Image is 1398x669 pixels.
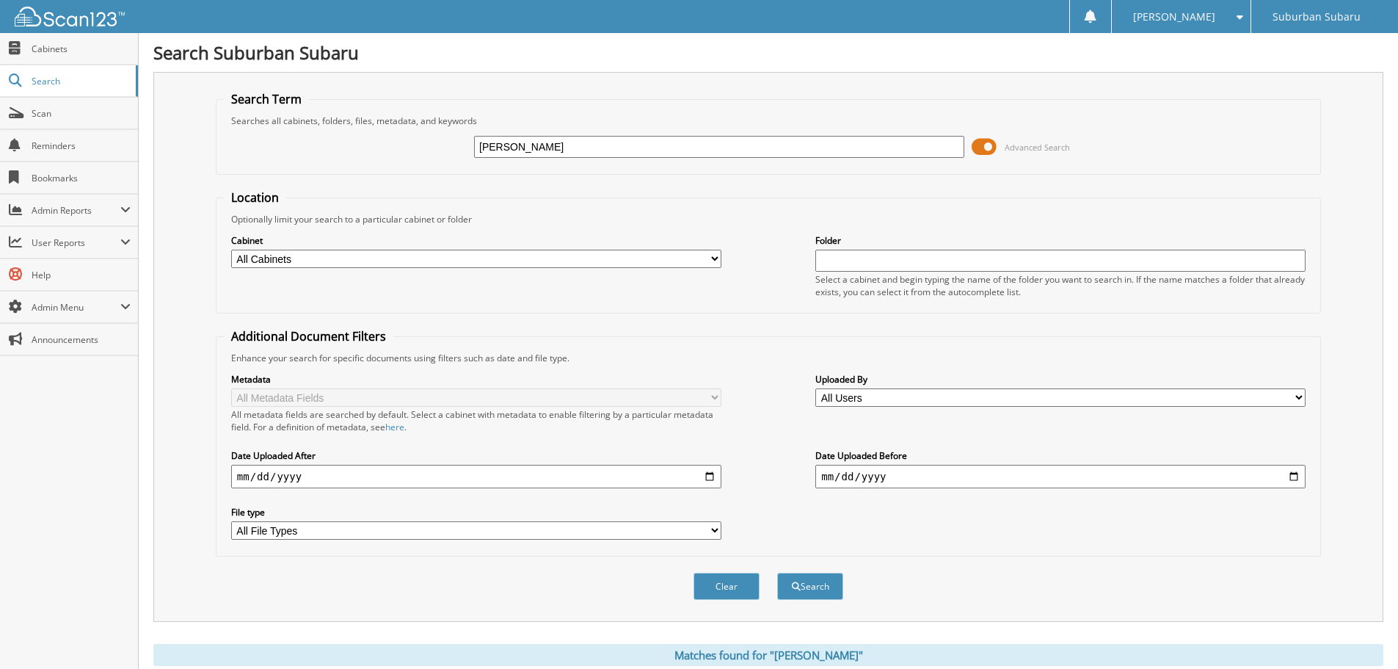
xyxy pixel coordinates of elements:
[815,234,1306,247] label: Folder
[693,573,760,600] button: Clear
[32,107,131,120] span: Scan
[153,644,1383,666] div: Matches found for "[PERSON_NAME]"
[1005,142,1070,153] span: Advanced Search
[153,40,1383,65] h1: Search Suburban Subaru
[224,328,393,344] legend: Additional Document Filters
[32,172,131,184] span: Bookmarks
[231,373,721,386] label: Metadata
[32,236,120,249] span: User Reports
[815,273,1306,298] div: Select a cabinet and begin typing the name of the folder you want to search in. If the name match...
[815,373,1306,386] label: Uploaded By
[32,204,120,217] span: Admin Reports
[1133,12,1215,21] span: [PERSON_NAME]
[32,75,128,87] span: Search
[224,91,309,107] legend: Search Term
[231,465,721,488] input: start
[815,449,1306,462] label: Date Uploaded Before
[15,7,125,26] img: scan123-logo-white.svg
[231,449,721,462] label: Date Uploaded After
[32,269,131,281] span: Help
[32,140,131,152] span: Reminders
[32,333,131,346] span: Announcements
[815,465,1306,488] input: end
[224,352,1313,364] div: Enhance your search for specific documents using filters such as date and file type.
[32,301,120,314] span: Admin Menu
[1273,12,1361,21] span: Suburban Subaru
[32,43,131,55] span: Cabinets
[231,234,721,247] label: Cabinet
[224,213,1313,225] div: Optionally limit your search to a particular cabinet or folder
[231,506,721,518] label: File type
[385,421,404,433] a: here
[777,573,843,600] button: Search
[224,115,1313,127] div: Searches all cabinets, folders, files, metadata, and keywords
[231,408,721,433] div: All metadata fields are searched by default. Select a cabinet with metadata to enable filtering b...
[224,189,286,206] legend: Location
